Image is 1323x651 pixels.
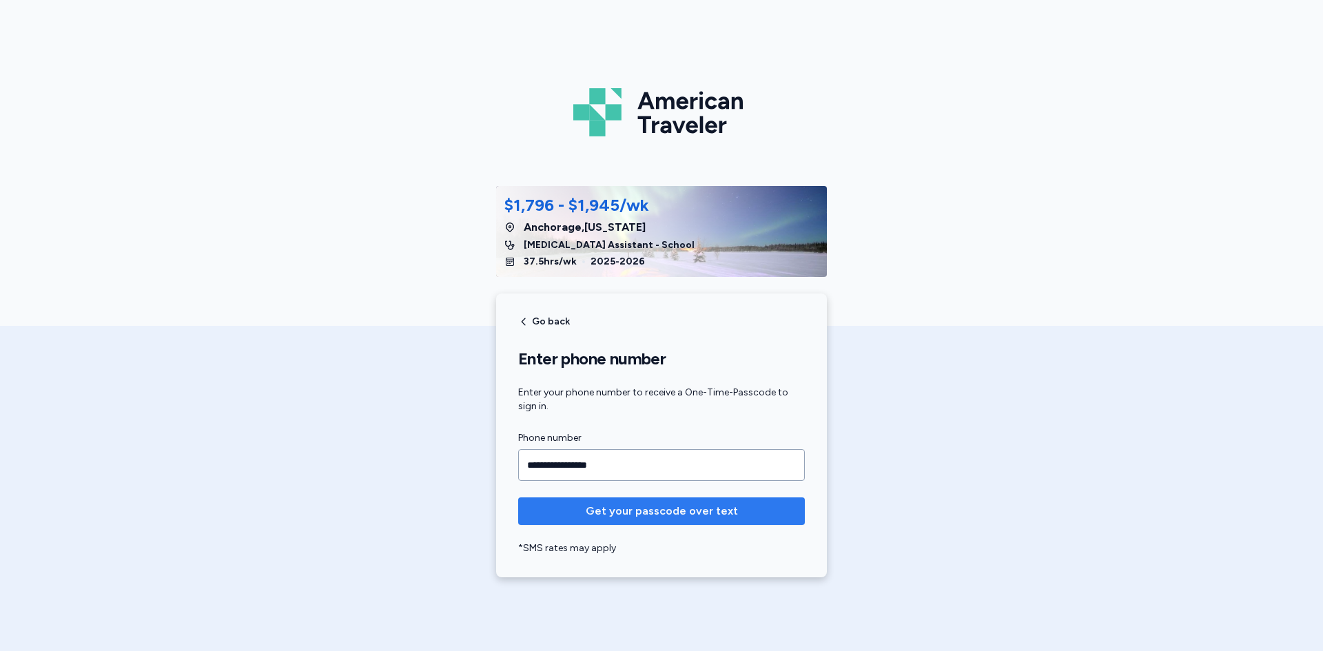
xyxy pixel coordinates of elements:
[524,219,646,236] span: Anchorage , [US_STATE]
[518,430,805,446] label: Phone number
[518,449,805,481] input: Phone number
[573,83,750,142] img: Logo
[532,317,570,327] span: Go back
[591,255,645,269] span: 2025 - 2026
[524,255,577,269] span: 37.5 hrs/wk
[524,238,695,252] span: [MEDICAL_DATA] Assistant - School
[518,497,805,525] button: Get your passcode over text
[586,503,738,519] span: Get your passcode over text
[504,194,649,216] div: $1,796 - $1,945/wk
[518,316,570,327] button: Go back
[518,386,805,413] div: Enter your phone number to receive a One-Time-Passcode to sign in.
[518,541,805,555] div: *SMS rates may apply
[518,349,805,369] h1: Enter phone number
